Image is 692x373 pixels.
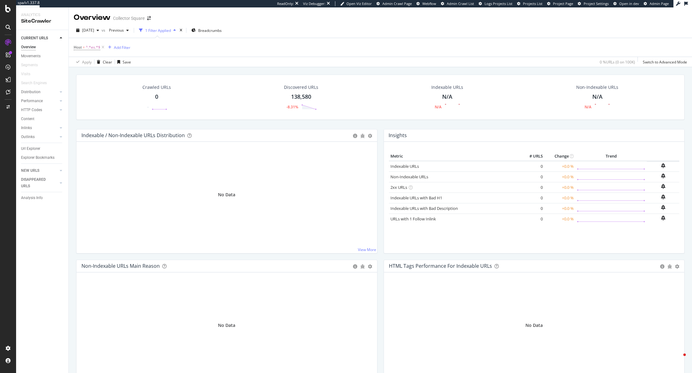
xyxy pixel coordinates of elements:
a: Analysis Info [21,195,64,201]
a: Indexable URLs with Bad H1 [390,195,442,201]
div: bug [668,264,672,269]
button: Add Filter [106,44,130,51]
span: Logs Projects List [485,1,512,6]
div: Overview [74,12,111,23]
div: SiteCrawler [21,18,63,25]
a: Non-Indexable URLs [390,174,428,180]
div: Inlinks [21,125,32,131]
div: No Data [218,192,235,198]
div: bell-plus [661,215,665,220]
a: Indexable URLs [390,163,419,169]
div: No Data [218,322,235,328]
div: Url Explorer [21,145,40,152]
button: Save [115,57,131,67]
button: Breadcrumbs [189,25,224,35]
div: Analysis Info [21,195,43,201]
iframe: Intercom live chat [671,352,686,367]
td: +0.0 % [544,171,575,182]
div: times [178,27,184,33]
a: Explorer Bookmarks [21,154,64,161]
span: Admin Crawl Page [382,1,412,6]
div: Visits [21,71,30,77]
div: NEW URLS [21,167,39,174]
div: CURRENT URLS [21,35,48,41]
a: Overview [21,44,64,50]
div: bug [360,264,365,269]
span: Open Viz Editor [346,1,372,6]
span: Webflow [422,1,436,6]
button: Clear [94,57,112,67]
div: Crawled URLs [142,84,171,90]
a: 2xx URLs [390,184,407,190]
div: Search Engines [21,80,47,86]
div: Outlinks [21,134,35,140]
a: Content [21,116,64,122]
div: bell-plus [661,194,665,199]
td: +0.0 % [544,193,575,203]
div: bell-plus [661,173,665,178]
div: bug [360,134,365,138]
a: Webflow [416,1,436,6]
td: 0 [520,214,544,224]
button: [DATE] [74,25,102,35]
div: Switch to Advanced Mode [643,59,687,65]
a: NEW URLS [21,167,58,174]
a: Project Settings [578,1,609,6]
span: = [83,45,85,50]
div: circle-info [353,264,357,269]
span: Admin Crawl List [447,1,474,6]
div: Clear [103,59,112,65]
div: circle-info [353,134,357,138]
td: 0 [520,171,544,182]
span: Admin Page [650,1,669,6]
div: 0 % URLs ( 0 on 100K ) [600,59,635,65]
a: CURRENT URLS [21,35,58,41]
a: Project Page [547,1,573,6]
div: N/A [592,93,603,101]
div: HTML Tags Performance for Indexable URLs [389,263,492,269]
a: Movements [21,53,64,59]
div: Performance [21,98,43,104]
div: Content [21,116,34,122]
td: +0.0 % [544,182,575,193]
span: vs [102,28,107,33]
a: DISAPPEARED URLS [21,176,58,189]
a: URLs with 1 Follow Inlink [390,216,436,222]
a: Indexable URLs with Bad Description [390,206,458,211]
button: Switch to Advanced Mode [640,57,687,67]
th: Metric [389,152,520,161]
div: 1 Filter Applied [145,28,171,33]
a: Admin Crawl Page [376,1,412,6]
div: 138,580 [291,93,311,101]
div: DISAPPEARED URLS [21,176,52,189]
td: +0.0 % [544,214,575,224]
a: Search Engines [21,80,53,86]
div: -8.31% [286,104,298,110]
a: Performance [21,98,58,104]
div: Collector Square [113,15,145,21]
td: +0.0 % [544,203,575,214]
th: Change [544,152,575,161]
span: Project Settings [584,1,609,6]
div: Save [123,59,131,65]
div: Segments [21,62,38,68]
button: Apply [74,57,92,67]
td: +0.0 % [544,161,575,172]
div: Non-Indexable URLs [576,84,618,90]
div: HTTP Codes [21,107,42,113]
div: gear [368,134,372,138]
div: Movements [21,53,41,59]
button: 1 Filter Applied [137,25,178,35]
a: View More [358,247,376,252]
a: Admin Crawl List [441,1,474,6]
div: N/A [585,104,591,110]
div: Non-Indexable URLs Main Reason [81,263,160,269]
span: Host [74,45,82,50]
td: 0 [520,193,544,203]
a: Segments [21,62,44,68]
h4: Insights [389,131,407,140]
th: Trend [575,152,647,161]
td: 0 [520,203,544,214]
div: Analytics [21,12,63,18]
div: gear [675,264,679,269]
